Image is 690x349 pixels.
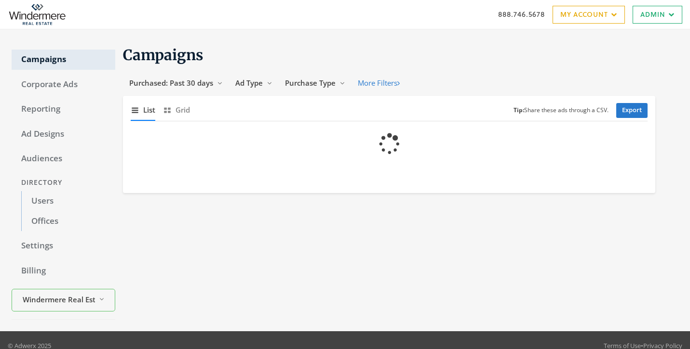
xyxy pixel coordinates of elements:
div: Directory [12,174,115,192]
span: Grid [176,104,190,116]
a: 888.746.5678 [498,9,545,19]
button: Purchased: Past 30 days [123,74,229,92]
a: Reporting [12,99,115,119]
a: My Account [553,6,625,24]
button: Ad Type [229,74,279,92]
button: Grid [163,100,190,120]
a: Settings [12,236,115,256]
a: Audiences [12,149,115,169]
a: Offices [21,211,115,232]
a: Corporate Ads [12,75,115,95]
img: Adwerx [8,2,67,26]
b: Tip: [514,106,524,114]
span: Campaigns [123,46,203,64]
a: Export [616,103,648,118]
button: More Filters [352,74,406,92]
a: Users [21,191,115,211]
a: Billing [12,261,115,281]
span: Ad Type [235,78,263,88]
button: Purchase Type [279,74,352,92]
span: Windermere Real Estate [23,294,95,305]
span: Purchased: Past 30 days [129,78,213,88]
a: Admin [633,6,682,24]
a: Campaigns [12,50,115,70]
button: List [131,100,155,120]
small: Share these ads through a CSV. [514,106,609,115]
button: Windermere Real Estate [12,289,115,311]
a: Ad Designs [12,124,115,144]
span: Purchase Type [285,78,336,88]
span: List [143,104,155,116]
